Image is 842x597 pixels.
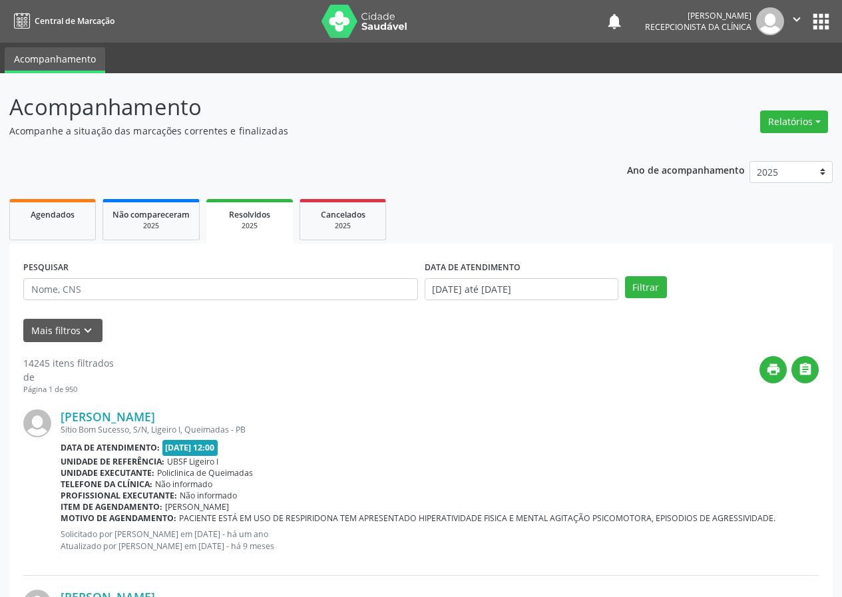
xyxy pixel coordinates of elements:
[625,276,667,299] button: Filtrar
[23,278,418,301] input: Nome, CNS
[809,10,833,33] button: apps
[229,209,270,220] span: Resolvidos
[9,124,586,138] p: Acompanhe a situação das marcações correntes e finalizadas
[791,356,819,383] button: 
[645,10,751,21] div: [PERSON_NAME]
[157,467,253,479] span: Policlinica de Queimadas
[165,501,229,512] span: [PERSON_NAME]
[81,323,95,338] i: keyboard_arrow_down
[216,221,284,231] div: 2025
[23,258,69,278] label: PESQUISAR
[9,10,114,32] a: Central de Marcação
[23,356,114,370] div: 14245 itens filtrados
[35,15,114,27] span: Central de Marcação
[756,7,784,35] img: img
[155,479,212,490] span: Não informado
[645,21,751,33] span: Recepcionista da clínica
[425,278,618,301] input: Selecione um intervalo
[61,501,162,512] b: Item de agendamento:
[9,91,586,124] p: Acompanhamento
[784,7,809,35] button: 
[61,456,164,467] b: Unidade de referência:
[760,110,828,133] button: Relatórios
[23,409,51,437] img: img
[759,356,787,383] button: print
[61,528,819,551] p: Solicitado por [PERSON_NAME] em [DATE] - há um ano Atualizado por [PERSON_NAME] em [DATE] - há 9 ...
[162,440,218,455] span: [DATE] 12:00
[23,370,114,384] div: de
[112,221,190,231] div: 2025
[167,456,218,467] span: UBSF Ligeiro I
[61,512,176,524] b: Motivo de agendamento:
[789,12,804,27] i: 
[310,221,376,231] div: 2025
[605,12,624,31] button: notifications
[61,442,160,453] b: Data de atendimento:
[5,47,105,73] a: Acompanhamento
[321,209,365,220] span: Cancelados
[112,209,190,220] span: Não compareceram
[31,209,75,220] span: Agendados
[61,409,155,424] a: [PERSON_NAME]
[23,319,103,342] button: Mais filtroskeyboard_arrow_down
[61,467,154,479] b: Unidade executante:
[627,161,745,178] p: Ano de acompanhamento
[766,362,781,377] i: print
[425,258,521,278] label: DATA DE ATENDIMENTO
[61,479,152,490] b: Telefone da clínica:
[23,384,114,395] div: Página 1 de 950
[798,362,813,377] i: 
[180,490,237,501] span: Não informado
[61,490,177,501] b: Profissional executante:
[61,424,819,435] div: Sitio Bom Sucesso, S/N, Ligeiro I, Queimadas - PB
[179,512,775,524] span: PACIENTE ESTÁ EM USO DE RESPIRIDONA TEM APRESENTADO HIPERATIVIDADE FISICA E MENTAL AGITAÇÃO PSICO...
